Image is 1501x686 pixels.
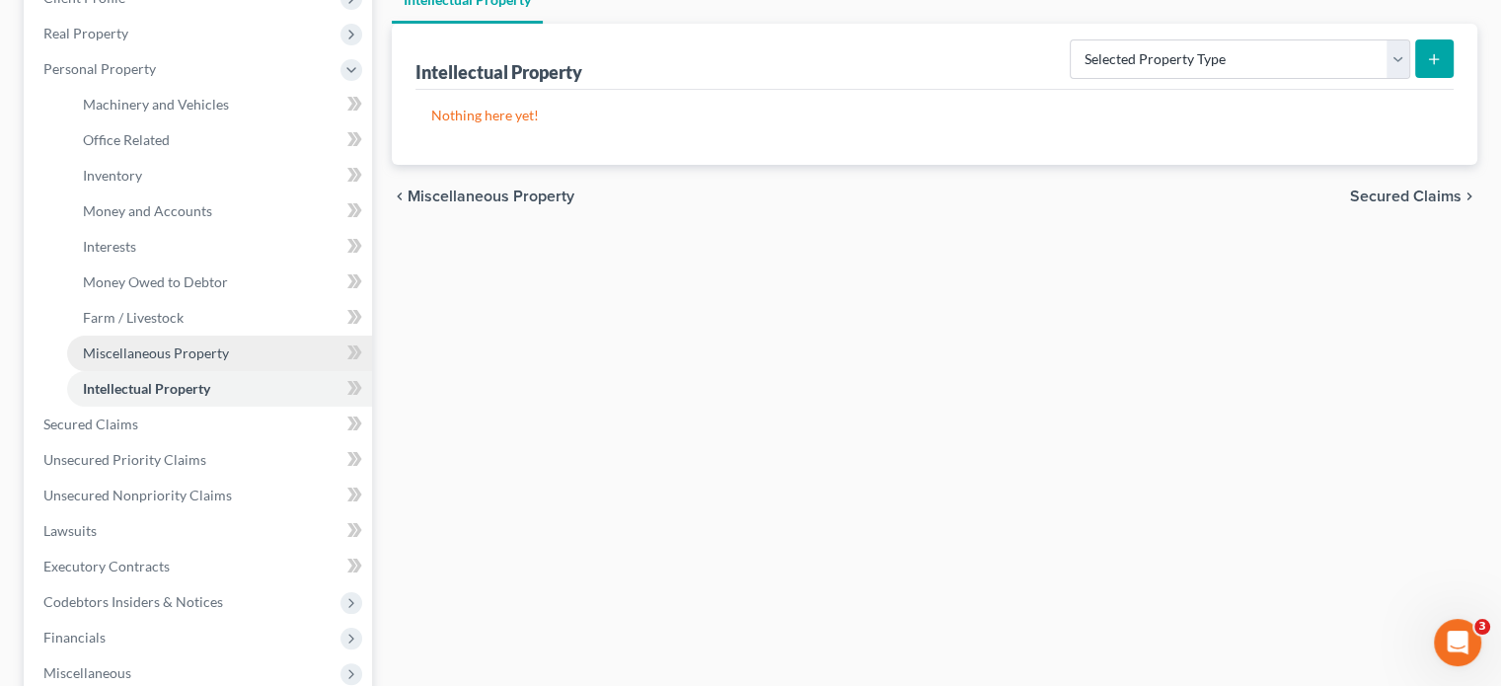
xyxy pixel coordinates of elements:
[83,238,136,255] span: Interests
[67,336,372,371] a: Miscellaneous Property
[43,416,138,432] span: Secured Claims
[43,593,223,610] span: Codebtors Insiders & Notices
[83,131,170,148] span: Office Related
[1474,619,1490,635] span: 3
[392,189,408,204] i: chevron_left
[67,265,372,300] a: Money Owed to Debtor
[83,380,210,397] span: Intellectual Property
[67,300,372,336] a: Farm / Livestock
[43,629,106,646] span: Financials
[1350,189,1477,204] button: Secured Claims chevron_right
[1350,189,1462,204] span: Secured Claims
[83,344,229,361] span: Miscellaneous Property
[1434,619,1481,666] iframe: Intercom live chat
[408,189,574,204] span: Miscellaneous Property
[43,451,206,468] span: Unsecured Priority Claims
[43,558,170,574] span: Executory Contracts
[83,202,212,219] span: Money and Accounts
[1462,189,1477,204] i: chevron_right
[83,273,228,290] span: Money Owed to Debtor
[43,487,232,503] span: Unsecured Nonpriority Claims
[83,167,142,184] span: Inventory
[43,25,128,41] span: Real Property
[28,513,372,549] a: Lawsuits
[67,122,372,158] a: Office Related
[67,229,372,265] a: Interests
[67,193,372,229] a: Money and Accounts
[43,60,156,77] span: Personal Property
[43,522,97,539] span: Lawsuits
[392,189,574,204] button: chevron_left Miscellaneous Property
[43,664,131,681] span: Miscellaneous
[83,96,229,113] span: Machinery and Vehicles
[28,407,372,442] a: Secured Claims
[67,87,372,122] a: Machinery and Vehicles
[67,158,372,193] a: Inventory
[67,371,372,407] a: Intellectual Property
[415,60,582,84] div: Intellectual Property
[28,549,372,584] a: Executory Contracts
[83,309,184,326] span: Farm / Livestock
[431,106,1438,125] p: Nothing here yet!
[28,442,372,478] a: Unsecured Priority Claims
[28,478,372,513] a: Unsecured Nonpriority Claims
